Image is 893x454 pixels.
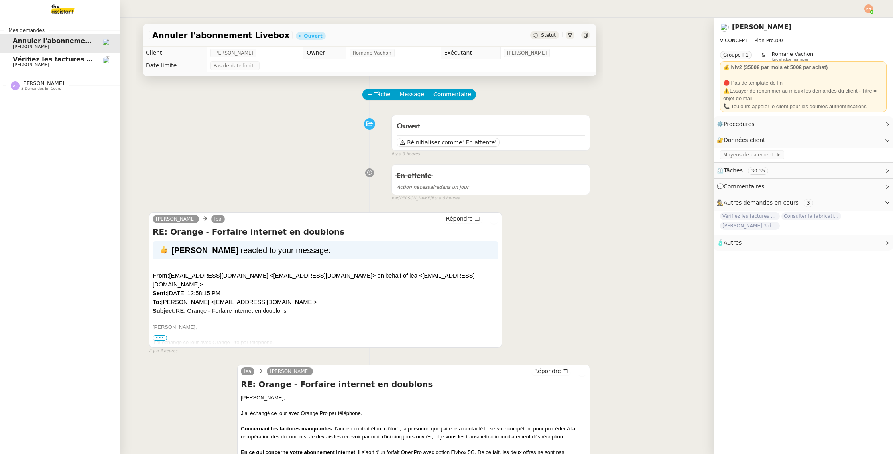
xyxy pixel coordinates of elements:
[717,199,816,206] span: 🕵️
[717,183,768,189] span: 💬
[429,89,476,100] button: Commentaire
[362,89,395,100] button: Tâche
[772,51,814,57] span: Romane Vachon
[774,38,783,43] span: 300
[723,151,776,159] span: Moyens de paiement
[214,62,257,70] span: Pas de date limite
[13,37,122,45] span: Annuler l'abonnement Livebox
[149,348,177,355] span: il y a 3 heures
[153,335,167,341] span: •••
[720,51,752,59] nz-tag: Groupe F.1
[391,195,459,202] small: [PERSON_NAME]
[102,38,113,49] img: users%2Ff7AvM1H5WROKDkFYQNHz8zv46LV2%2Favatar%2Ffa026806-15e4-4312-a94b-3cc825a940eb
[241,425,586,440] div: : l’ancien contrat étant clôturé, la personne que j’ai eue a contacté le service compétent pour p...
[153,339,498,347] div: J’ai échangé ce jour avec Orange Pro par téléphone.
[717,136,769,145] span: 🔐
[714,163,893,178] div: ⏲️Tâches 30:35
[717,239,742,246] span: 🧴
[143,47,207,59] td: Client
[720,222,780,230] span: [PERSON_NAME] 3 devis de ménage
[153,308,176,314] b: Subject:
[397,138,500,147] button: Réinitialiser comme' En attente'
[531,367,571,375] button: Répondre
[724,137,765,143] span: Données client
[720,212,780,220] span: Vérifiez les factures manquantes et contactez le service d'eau
[304,34,322,38] div: Ouvert
[724,239,742,246] span: Autres
[13,55,236,63] span: Vérifiez les factures manquantes et contactez le service d'eau
[153,290,167,296] b: Sent:
[241,426,332,432] strong: Concernant les factures manquantes
[723,64,828,70] strong: 💰 Niv2 (3500€ par mois et 500€ par achat)
[507,49,547,57] span: [PERSON_NAME]
[772,57,809,62] span: Knowledge manager
[21,80,64,86] span: [PERSON_NAME]
[714,195,893,211] div: 🕵️Autres demandes en cours 3
[720,23,729,32] img: users%2Ff7AvM1H5WROKDkFYQNHz8zv46LV2%2Favatar%2Ffa026806-15e4-4312-a94b-3cc825a940eb
[241,409,586,417] div: J’ai échangé ce jour avec Orange Pro par téléphone.
[397,184,439,190] span: Action nécessaire
[714,179,893,194] div: 💬Commentaires
[13,62,49,67] span: [PERSON_NAME]
[724,183,764,189] span: Commentaires
[754,38,773,43] span: Plan Pro
[443,214,483,223] button: Répondre
[714,132,893,148] div: 🔐Données client
[353,49,391,57] span: Romane Vachon
[720,38,747,43] span: V CONCEPT
[244,369,251,374] span: lea
[153,226,498,237] h4: RE: Orange - Forfaire internet en doublons
[714,116,893,132] div: ⚙️Procédures
[159,245,169,255] img: like
[241,394,586,402] div: [PERSON_NAME],
[541,32,556,38] span: Statut
[723,87,883,103] div: ⚠️Essayer de renommer au mieux les demandes du client - Titre = objet de mail
[374,90,391,99] span: Tâche
[170,246,238,255] span: [PERSON_NAME]
[397,184,469,190] span: dans un jour
[407,138,462,146] span: Réinitialiser comme
[400,90,424,99] span: Message
[13,44,49,49] span: [PERSON_NAME]
[446,215,473,223] span: Répondre
[772,51,814,61] app-user-label: Knowledge manager
[717,120,758,129] span: ⚙️
[391,151,420,158] span: il y a 3 heures
[240,246,330,255] span: reacted to your message:
[214,216,222,222] span: lea
[864,4,873,13] img: svg
[534,367,561,375] span: Répondre
[153,215,199,223] a: [PERSON_NAME]
[781,212,841,220] span: Consulter la fabrication des pièces de tôlerie
[723,103,883,111] div: 📞 Toujours appeler le client pour les doubles authentifications
[11,81,20,90] img: svg
[153,272,169,279] b: From:
[714,235,893,251] div: 🧴Autres
[267,368,313,375] a: [PERSON_NAME]
[724,199,799,206] span: Autres demandes en cours
[732,23,791,31] a: [PERSON_NAME]
[153,272,475,314] font: [EMAIL_ADDRESS][DOMAIN_NAME] <[EMAIL_ADDRESS][DOMAIN_NAME]> on behalf of lea <[EMAIL_ADDRESS][DOM...
[397,172,431,180] span: En attente
[102,56,113,67] img: users%2Ff7AvM1H5WROKDkFYQNHz8zv46LV2%2Favatar%2Ffa026806-15e4-4312-a94b-3cc825a940eb
[723,79,883,87] div: 🔴 Pas de template de fin
[717,167,775,174] span: ⏲️
[761,51,765,61] span: &
[397,123,420,130] span: Ouvert
[153,299,161,305] b: To:
[143,59,207,72] td: Date limite
[804,199,813,207] nz-tag: 3
[153,323,498,331] div: [PERSON_NAME],
[431,195,460,202] span: il y a 6 heures
[724,121,755,127] span: Procédures
[433,90,471,99] span: Commentaire
[441,47,500,59] td: Exécutant
[395,89,429,100] button: Message
[214,49,254,57] span: [PERSON_NAME]
[391,195,398,202] span: par
[303,47,346,59] td: Owner
[748,167,768,175] nz-tag: 30:35
[4,26,49,34] span: Mes demandes
[724,167,743,174] span: Tâches
[21,87,61,91] span: 3 demandes en cours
